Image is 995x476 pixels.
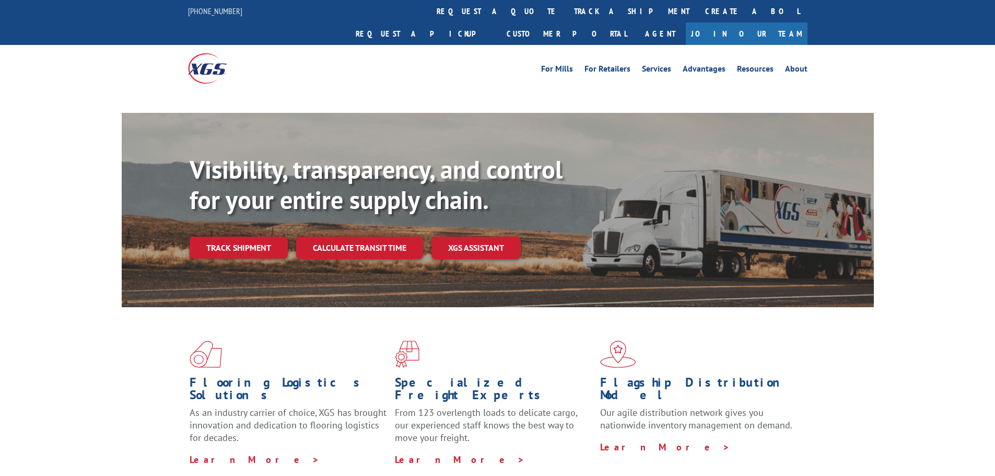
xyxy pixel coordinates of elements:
[190,407,387,444] span: As an industry carrier of choice, XGS has brought innovation and dedication to flooring logistics...
[541,65,573,76] a: For Mills
[600,441,730,453] a: Learn More >
[190,454,320,466] a: Learn More >
[431,237,521,259] a: XGS ASSISTANT
[499,22,635,45] a: Customer Portal
[395,376,592,407] h1: Specialized Freight Experts
[190,237,288,259] a: Track shipment
[190,153,563,216] b: Visibility, transparency, and control for your entire supply chain.
[600,341,636,368] img: xgs-icon-flagship-distribution-model-red
[686,22,807,45] a: Join Our Team
[785,65,807,76] a: About
[600,376,798,407] h1: Flagship Distribution Model
[683,65,725,76] a: Advantages
[348,22,499,45] a: Request a pickup
[296,237,423,259] a: Calculate transit time
[395,454,525,466] a: Learn More >
[642,65,671,76] a: Services
[584,65,630,76] a: For Retailers
[190,341,222,368] img: xgs-icon-total-supply-chain-intelligence-red
[190,376,387,407] h1: Flooring Logistics Solutions
[395,407,592,453] p: From 123 overlength loads to delicate cargo, our experienced staff knows the best way to move you...
[395,341,419,368] img: xgs-icon-focused-on-flooring-red
[737,65,774,76] a: Resources
[188,6,242,16] a: [PHONE_NUMBER]
[635,22,686,45] a: Agent
[600,407,792,431] span: Our agile distribution network gives you nationwide inventory management on demand.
